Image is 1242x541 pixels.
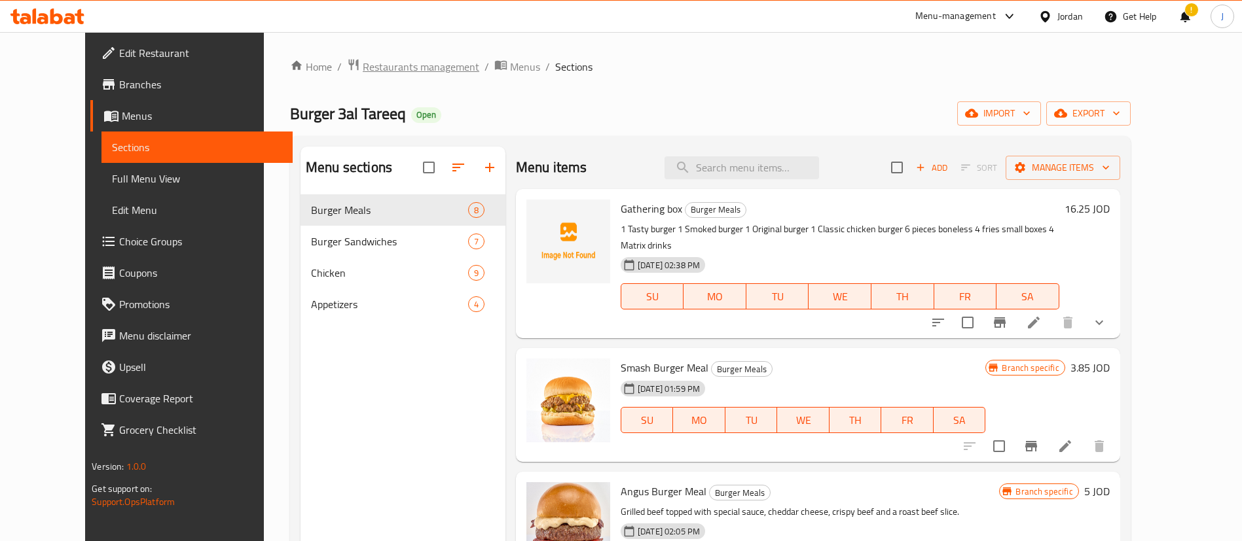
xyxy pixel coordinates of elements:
span: Select to update [985,432,1013,460]
span: Get support on: [92,480,152,497]
a: Restaurants management [347,58,479,75]
span: Branches [119,77,282,92]
span: WE [782,411,824,430]
div: Jordan [1057,9,1083,24]
button: FR [881,407,934,433]
span: Add item [911,158,953,178]
span: Menus [122,108,282,124]
p: 1 Tasty burger 1 Smoked burger 1 Original burger 1 Classic chicken burger 6 pieces boneless 4 fri... [621,221,1059,254]
span: Edit Restaurant [119,45,282,61]
span: WE [814,287,866,306]
button: SU [621,283,684,309]
a: Full Menu View [101,163,293,194]
h2: Menu items [516,158,587,177]
a: Coverage Report [90,383,293,414]
h6: 5 JOD [1084,482,1110,500]
div: Appetizers [311,296,468,312]
h2: Menu sections [306,158,392,177]
button: WE [777,407,830,433]
button: export [1046,101,1131,126]
span: Burger Meals [712,362,772,377]
span: 7 [469,236,484,248]
a: Sections [101,131,293,163]
button: show more [1084,307,1115,338]
a: Promotions [90,288,293,320]
a: Coupons [90,257,293,288]
span: Smash Burger Meal [621,358,708,377]
span: Grocery Checklist [119,422,282,438]
span: FR [886,411,928,430]
span: 4 [469,298,484,311]
div: Burger Meals [685,202,746,218]
span: Version: [92,458,124,475]
div: Open [411,107,441,123]
div: Chicken [311,265,468,281]
a: Menus [90,100,293,131]
span: Open [411,109,441,120]
span: MO [689,287,741,306]
li: / [337,59,342,75]
h6: 16.25 JOD [1065,200,1110,218]
span: Branch specific [996,362,1064,374]
button: Add section [474,152,505,183]
span: Sections [555,59,593,75]
span: Upsell [119,359,282,375]
div: items [468,234,484,249]
span: Branch specific [1010,485,1078,498]
span: Burger Meals [710,485,770,500]
span: Edit Menu [112,202,282,218]
div: Burger Meals [311,202,468,218]
span: Select section first [953,158,1006,178]
button: MO [673,407,725,433]
button: import [957,101,1041,126]
span: TH [835,411,877,430]
button: TU [725,407,778,433]
span: TU [752,287,804,306]
div: Burger Sandwiches [311,234,468,249]
div: items [468,202,484,218]
span: Coverage Report [119,391,282,406]
span: Menu disclaimer [119,328,282,343]
span: Burger 3al Tareeq [290,99,406,128]
span: Promotions [119,296,282,312]
button: FR [934,283,997,309]
span: TU [731,411,773,430]
div: Burger Sandwiches7 [301,226,505,257]
a: Menu disclaimer [90,320,293,351]
svg: Show Choices [1091,315,1107,330]
div: Menu-management [915,9,996,24]
span: Burger Meals [685,202,746,217]
span: 8 [469,204,484,217]
span: Add [914,160,949,175]
span: Full Menu View [112,171,282,186]
div: Appetizers4 [301,288,505,320]
div: items [468,265,484,281]
a: Edit menu item [1026,315,1042,330]
a: Menus [494,58,540,75]
span: Coupons [119,265,282,281]
input: search [665,156,819,179]
div: Burger Meals [711,361,773,377]
span: SU [627,287,678,306]
a: Home [290,59,332,75]
span: export [1057,105,1120,122]
span: Choice Groups [119,234,282,249]
li: / [545,59,550,75]
button: SA [934,407,986,433]
a: Edit Restaurant [90,37,293,69]
nav: breadcrumb [290,58,1131,75]
a: Branches [90,69,293,100]
span: Select section [883,154,911,181]
span: SU [627,411,668,430]
button: Manage items [1006,156,1120,180]
a: Support.OpsPlatform [92,493,175,510]
a: Choice Groups [90,226,293,257]
span: import [968,105,1031,122]
span: J [1221,9,1224,24]
div: Chicken9 [301,257,505,288]
nav: Menu sections [301,189,505,325]
a: Grocery Checklist [90,414,293,445]
h6: 3.85 JOD [1070,358,1110,377]
a: Edit Menu [101,194,293,226]
span: Select to update [954,309,981,336]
